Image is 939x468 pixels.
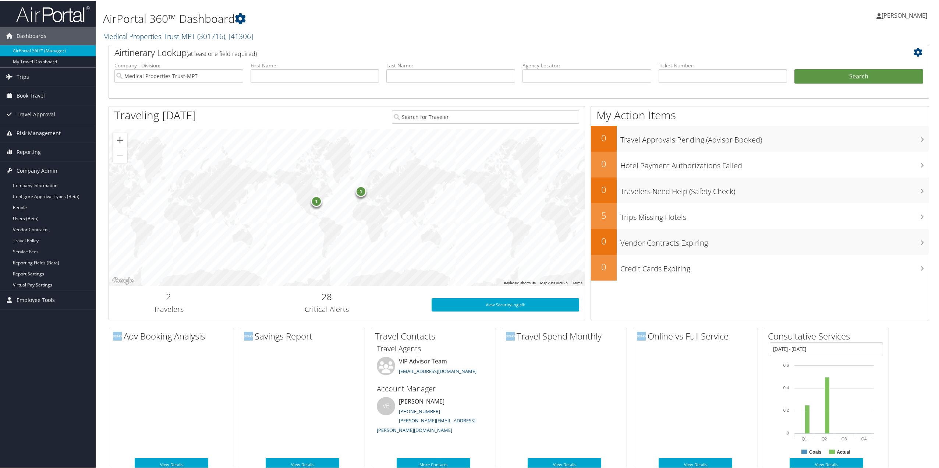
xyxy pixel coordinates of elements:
a: Medical Properties Trust-MPT [103,31,253,41]
span: (at least one field required) [187,49,257,57]
span: Trips [17,67,29,85]
h3: Travel Agents [377,343,490,353]
h3: Hotel Payment Authorizations Failed [620,156,929,170]
label: Company - Division: [114,61,243,68]
li: VIP Advisor Team [373,356,494,380]
img: Google [111,275,135,285]
h2: 0 [591,260,617,272]
tspan: 0.4 [783,385,789,389]
h2: 0 [591,234,617,247]
h2: 0 [591,157,617,169]
h3: Travel Approvals Pending (Advisor Booked) [620,130,929,144]
span: Employee Tools [17,290,55,309]
input: Search for Traveler [392,109,579,123]
span: Risk Management [17,123,61,142]
a: Terms (opens in new tab) [572,280,582,284]
img: domo-logo.png [244,331,253,340]
button: Zoom out [113,147,127,162]
tspan: 0 [787,430,789,434]
img: domo-logo.png [506,331,515,340]
tspan: 0.6 [783,362,789,367]
button: Zoom in [113,132,127,147]
h2: Online vs Full Service [637,329,758,342]
h2: 28 [233,290,421,302]
span: ( 301716 ) [197,31,225,41]
label: First Name: [251,61,379,68]
a: 0Travel Approvals Pending (Advisor Booked) [591,125,929,151]
h2: Travel Contacts [375,329,496,342]
h2: Travel Spend Monthly [506,329,627,342]
h1: AirPortal 360™ Dashboard [103,10,658,26]
label: Last Name: [386,61,515,68]
span: Book Travel [17,86,45,104]
a: 0Travelers Need Help (Safety Check) [591,177,929,203]
h1: Traveling [DATE] [114,107,196,122]
tspan: 0.2 [783,407,789,412]
div: 1 [356,185,367,196]
h2: 0 [591,183,617,195]
h3: Travelers [114,303,222,314]
div: VB [377,396,395,415]
text: Q2 [822,436,827,440]
span: Company Admin [17,161,57,179]
label: Ticket Number: [659,61,787,68]
a: 5Trips Missing Hotels [591,203,929,228]
span: Map data ©2025 [540,280,568,284]
span: [PERSON_NAME] [882,11,927,19]
div: 1 [311,195,322,206]
a: Open this area in Google Maps (opens a new window) [111,275,135,285]
text: Actual [837,449,850,454]
h2: 2 [114,290,222,302]
h3: Account Manager [377,383,490,393]
text: Q3 [841,436,847,440]
h2: 0 [591,131,617,144]
h1: My Action Items [591,107,929,122]
a: 0Vendor Contracts Expiring [591,228,929,254]
h3: Critical Alerts [233,303,421,314]
h2: Savings Report [244,329,365,342]
span: Dashboards [17,26,46,45]
h2: Consultative Services [768,329,889,342]
label: Agency Locator: [522,61,651,68]
h2: Airtinerary Lookup [114,46,855,58]
text: Q1 [802,436,807,440]
h3: Credit Cards Expiring [620,259,929,273]
img: domo-logo.png [113,331,122,340]
h2: 5 [591,208,617,221]
h2: Adv Booking Analysis [113,329,234,342]
a: View SecurityLogic® [432,298,579,311]
a: [PERSON_NAME][EMAIL_ADDRESS][PERSON_NAME][DOMAIN_NAME] [377,416,475,433]
span: Travel Approval [17,105,55,123]
a: [EMAIL_ADDRESS][DOMAIN_NAME] [399,367,476,374]
a: 0Hotel Payment Authorizations Failed [591,151,929,177]
h3: Vendor Contracts Expiring [620,233,929,247]
li: [PERSON_NAME] [373,396,494,436]
a: [PHONE_NUMBER] [399,407,440,414]
text: Goals [809,449,822,454]
button: Search [794,68,923,83]
span: , [ 41306 ] [225,31,253,41]
span: Reporting [17,142,41,161]
h3: Travelers Need Help (Safety Check) [620,182,929,196]
a: 0Credit Cards Expiring [591,254,929,280]
text: Q4 [861,436,867,440]
button: Keyboard shortcuts [504,280,536,285]
img: airportal-logo.png [16,5,90,22]
h3: Trips Missing Hotels [620,208,929,222]
img: domo-logo.png [637,331,646,340]
a: [PERSON_NAME] [876,4,935,26]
